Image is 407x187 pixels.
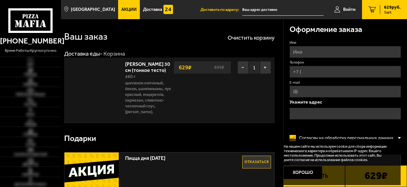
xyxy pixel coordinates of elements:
[64,32,108,42] h1: Ваш заказ
[163,5,173,14] img: 15daf4d41897b9f0e9f617042186c801.svg
[125,80,174,115] p: цыпленок копченый, бекон, шампиньоны, лук красный, моцарелла, пармезан, сливочно-чесночный соус, ...
[177,61,193,74] strong: 629 ₽
[384,5,401,10] span: 629 руб.
[143,7,162,12] span: Доставка
[290,80,401,85] label: E-mail
[71,7,115,12] span: [GEOGRAPHIC_DATA]
[260,61,271,74] button: +
[242,4,324,16] input: Ваш адрес доставки
[125,152,242,161] span: Пицца дня [DATE]
[213,65,228,70] s: 899 ₽
[284,166,322,179] button: Хорошо
[64,135,96,143] h3: Подарки
[290,40,401,45] label: Имя
[284,144,391,162] p: На нашем сайте мы используем cookie для сбора информации технического характера и обрабатываем IP...
[290,132,397,144] label: Согласен на обработку персональных данных
[290,66,401,78] input: +7 (
[384,10,401,14] span: 1 шт.
[237,61,249,74] button: −
[290,60,401,65] label: Телефон
[125,59,172,73] a: [PERSON_NAME] 30 см (тонкое тесто)
[290,46,401,58] input: Имя
[125,74,136,79] span: 460 г
[228,35,275,41] button: Очистить корзину
[200,8,242,12] span: Доставить по адресу:
[242,156,271,168] button: Отказаться
[103,50,125,58] div: Корзина
[290,26,362,34] h3: Оформление заказа
[290,100,401,105] p: Укажите адрес
[121,7,137,12] span: Акции
[290,86,401,97] input: @
[343,7,356,12] span: Войти
[64,50,102,57] a: Доставка еды-
[249,61,260,74] span: 1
